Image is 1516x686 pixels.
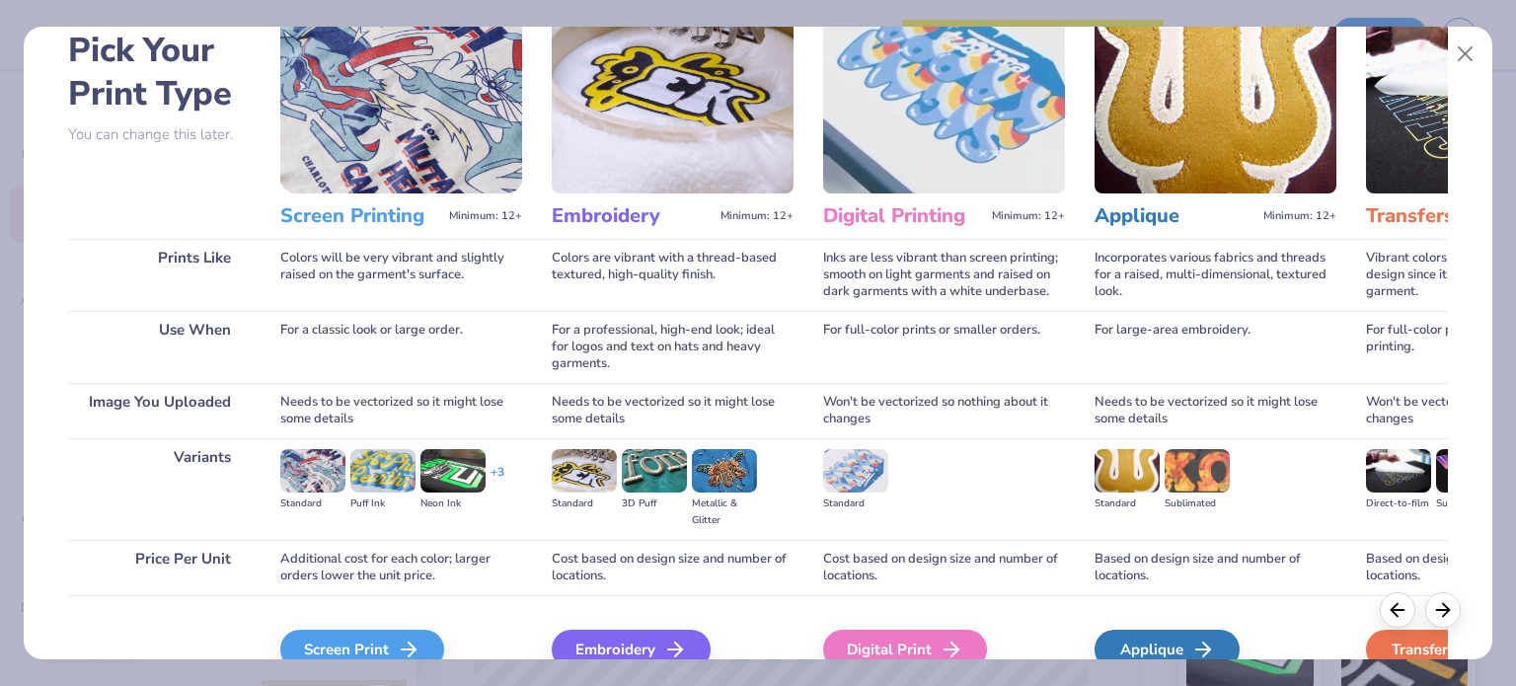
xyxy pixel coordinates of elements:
[552,449,617,493] img: Standard
[692,495,757,529] div: Metallic & Glitter
[1366,495,1431,512] div: Direct-to-film
[622,495,687,512] div: 3D Puff
[1263,209,1336,223] span: Minimum: 12+
[1095,540,1336,595] div: Based on design size and number of locations.
[992,209,1065,223] span: Minimum: 12+
[552,630,711,669] div: Embroidery
[350,449,416,493] img: Puff Ink
[1436,495,1501,512] div: Supacolor
[68,438,251,540] div: Variants
[1165,495,1230,512] div: Sublimated
[622,449,687,493] img: 3D Puff
[1447,36,1484,73] button: Close
[280,239,522,311] div: Colors will be very vibrant and slightly raised on the garment's surface.
[823,239,1065,311] div: Inks are less vibrant than screen printing; smooth on light garments and raised on dark garments ...
[823,540,1065,595] div: Cost based on design size and number of locations.
[420,495,486,512] div: Neon Ink
[68,239,251,311] div: Prints Like
[823,630,987,669] div: Digital Print
[1095,383,1336,438] div: Needs to be vectorized so it might lose some details
[823,383,1065,438] div: Won't be vectorized so nothing about it changes
[68,126,251,143] p: You can change this later.
[280,449,345,493] img: Standard
[68,311,251,383] div: Use When
[823,203,984,229] h3: Digital Printing
[823,495,888,512] div: Standard
[1095,203,1255,229] h3: Applique
[280,630,444,669] div: Screen Print
[350,495,416,512] div: Puff Ink
[552,540,794,595] div: Cost based on design size and number of locations.
[1095,239,1336,311] div: Incorporates various fabrics and threads for a raised, multi-dimensional, textured look.
[823,311,1065,383] div: For full-color prints or smaller orders.
[552,311,794,383] div: For a professional, high-end look; ideal for logos and text on hats and heavy garments.
[491,464,504,497] div: + 3
[1095,311,1336,383] div: For large-area embroidery.
[280,311,522,383] div: For a classic look or large order.
[552,495,617,512] div: Standard
[1095,495,1160,512] div: Standard
[692,449,757,493] img: Metallic & Glitter
[280,495,345,512] div: Standard
[720,209,794,223] span: Minimum: 12+
[280,203,441,229] h3: Screen Printing
[420,449,486,493] img: Neon Ink
[1436,449,1501,493] img: Supacolor
[280,383,522,438] div: Needs to be vectorized so it might lose some details
[68,29,251,115] h2: Pick Your Print Type
[1095,630,1240,669] div: Applique
[68,383,251,438] div: Image You Uploaded
[1095,449,1160,493] img: Standard
[823,449,888,493] img: Standard
[280,540,522,595] div: Additional cost for each color; larger orders lower the unit price.
[1165,449,1230,493] img: Sublimated
[449,209,522,223] span: Minimum: 12+
[1366,630,1511,669] div: Transfers
[68,540,251,595] div: Price Per Unit
[1366,449,1431,493] img: Direct-to-film
[552,383,794,438] div: Needs to be vectorized so it might lose some details
[552,203,713,229] h3: Embroidery
[552,239,794,311] div: Colors are vibrant with a thread-based textured, high-quality finish.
